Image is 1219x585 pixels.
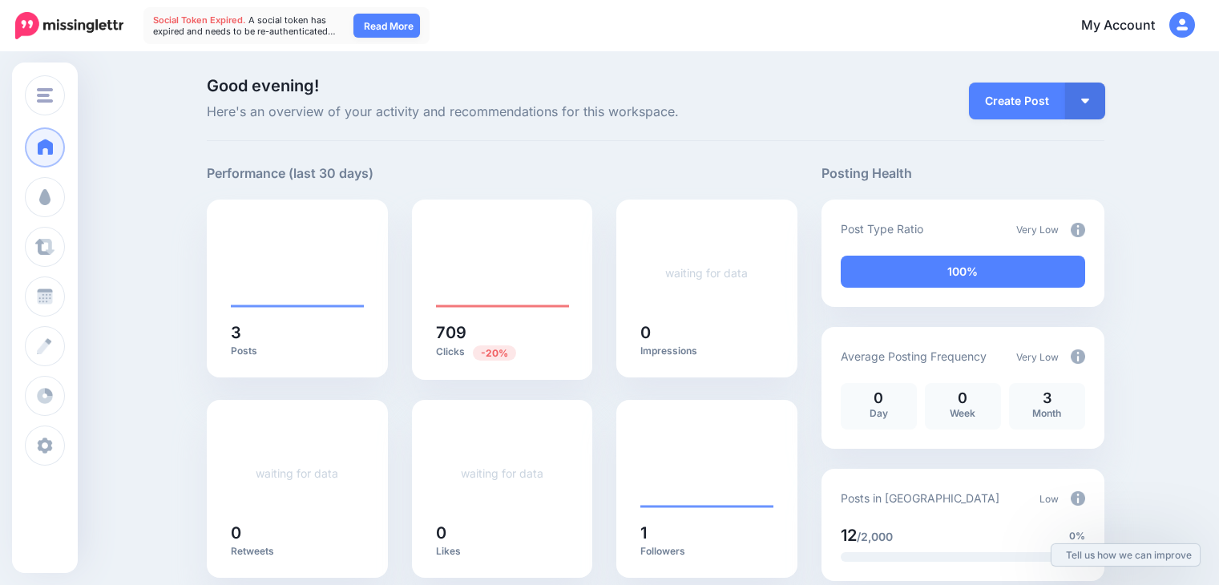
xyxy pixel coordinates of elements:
h5: 709 [436,325,569,341]
h5: 0 [640,325,773,341]
a: Read More [353,14,420,38]
span: Week [950,407,975,419]
span: Very Low [1016,351,1059,363]
p: 0 [849,391,909,405]
img: Missinglettr [15,12,123,39]
span: Previous period: 883 [473,345,516,361]
span: 0% [1069,528,1085,544]
span: Very Low [1016,224,1059,236]
p: Clicks [436,345,569,360]
span: Good evening! [207,76,319,95]
img: info-circle-grey.png [1071,491,1085,506]
a: waiting for data [256,466,338,480]
img: arrow-down-white.png [1081,99,1089,103]
p: Impressions [640,345,773,357]
p: Likes [436,545,569,558]
h5: 0 [436,525,569,541]
h5: 1 [640,525,773,541]
h5: Performance (last 30 days) [207,163,373,184]
p: Posts [231,345,364,357]
a: waiting for data [461,466,543,480]
span: /2,000 [857,530,893,543]
p: Average Posting Frequency [841,347,987,365]
p: 0 [933,391,993,405]
p: Posts in [GEOGRAPHIC_DATA] [841,489,999,507]
p: 3 [1017,391,1077,405]
a: waiting for data [665,266,748,280]
a: Tell us how we can improve [1051,544,1200,566]
div: 100% of your posts in the last 30 days have been from Drip Campaigns [841,256,1085,288]
p: Retweets [231,545,364,558]
a: My Account [1065,6,1195,46]
img: info-circle-grey.png [1071,223,1085,237]
span: Social Token Expired. [153,14,246,26]
img: menu.png [37,88,53,103]
span: Month [1032,407,1061,419]
p: Post Type Ratio [841,220,923,238]
span: Low [1039,493,1059,505]
h5: 3 [231,325,364,341]
a: Create Post [969,83,1065,119]
span: Here's an overview of your activity and recommendations for this workspace. [207,102,797,123]
span: Day [870,407,888,419]
h5: Posting Health [821,163,1104,184]
span: A social token has expired and needs to be re-authenticated… [153,14,336,37]
h5: 0 [231,525,364,541]
img: info-circle-grey.png [1071,349,1085,364]
span: 12 [841,526,857,545]
p: Followers [640,545,773,558]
